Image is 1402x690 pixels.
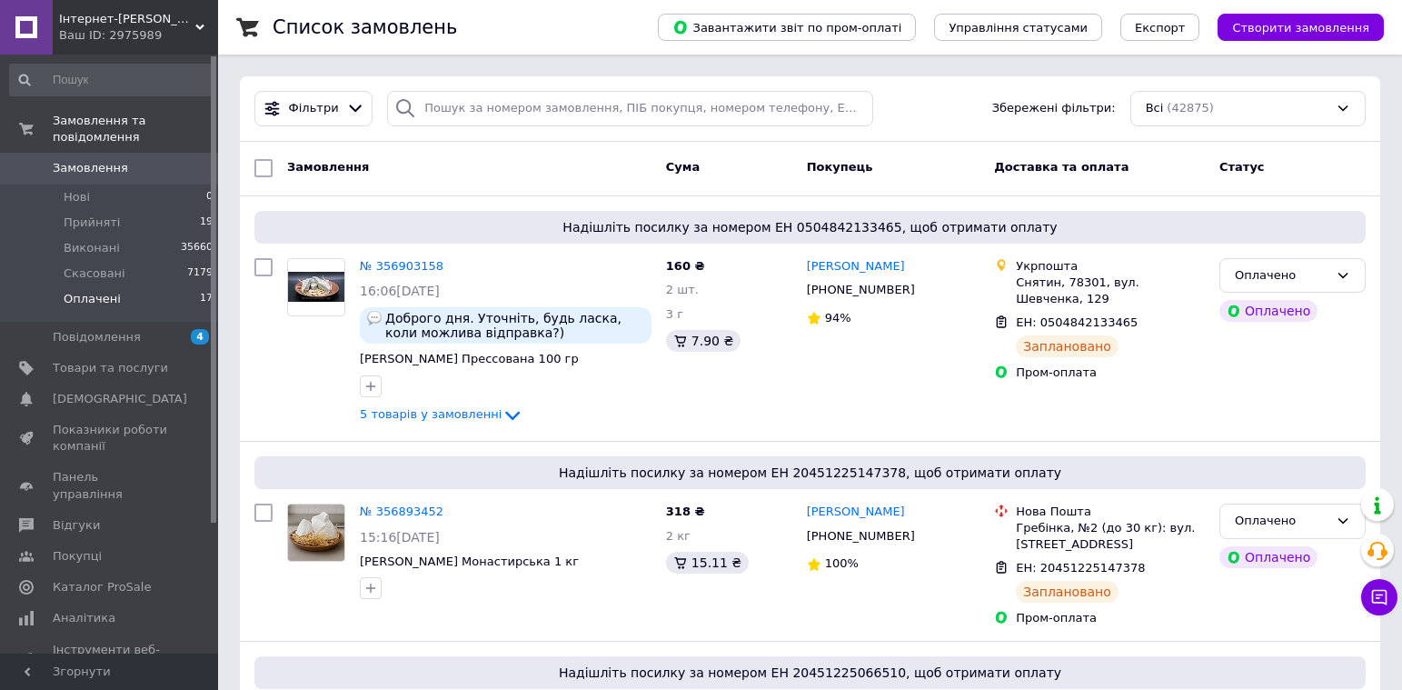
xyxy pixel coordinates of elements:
span: 94% [825,311,851,325]
span: 7179 [187,265,213,282]
a: [PERSON_NAME] [807,504,905,521]
input: Пошук за номером замовлення, ПІБ покупця, номером телефону, Email, номером накладної [387,91,873,126]
a: № 356893452 [360,505,443,518]
img: :speech_balloon: [367,311,382,325]
input: Пошук [9,64,214,96]
a: № 356903158 [360,259,443,273]
span: Покупці [53,548,102,565]
span: Виконані [64,240,120,256]
span: Товари та послуги [53,360,168,376]
div: Укрпошта [1016,258,1205,275]
span: Надішліть посилку за номером ЕН 0504842133465, щоб отримати оплату [262,218,1358,236]
span: [PHONE_NUMBER] [807,283,915,296]
a: Фото товару [287,504,345,562]
span: 3 г [666,307,683,321]
span: Оплачені [64,291,121,307]
div: Заплановано [1016,335,1119,357]
span: 35660 [181,240,213,256]
a: Фото товару [287,258,345,316]
span: [PHONE_NUMBER] [807,529,915,543]
span: Аналітика [53,610,115,626]
span: 0 [206,189,213,205]
span: Фільтри [289,100,339,117]
span: 17 [200,291,213,307]
div: Заплановано [1016,581,1119,603]
span: [DEMOGRAPHIC_DATA] [53,391,187,407]
span: Всі [1146,100,1164,117]
span: Каталог ProSale [53,579,151,595]
span: Прийняті [64,215,120,231]
span: ЕН: 20451225147378 [1016,561,1145,575]
span: Доставка та оплата [994,160,1129,174]
span: Інтернет-Магазин Хамеліон [59,11,195,27]
div: Ваш ID: 2975989 [59,27,218,44]
div: Оплачено [1235,512,1328,531]
span: Повідомлення [53,329,141,345]
div: Снятин, 78301, вул. Шевченка, 129 [1016,275,1205,307]
span: 2 шт. [666,283,699,296]
div: 15.11 ₴ [666,552,749,574]
a: [PERSON_NAME] Монастирська 1 кг [360,555,579,568]
span: Відгуки [53,517,100,534]
div: Оплачено [1235,266,1328,285]
span: Надішліть посилку за номером ЕН 20451225147378, щоб отримати оплату [262,464,1358,482]
a: [PERSON_NAME] [807,258,905,275]
button: Завантажити звіт по пром-оплаті [658,14,916,41]
div: Оплачено [1219,546,1317,568]
div: Пром-оплата [1016,365,1205,381]
a: Створити замовлення [1199,20,1384,34]
span: Експорт [1135,21,1186,35]
span: Панель управління [53,469,168,502]
span: Покупець [807,160,873,174]
span: Показники роботи компанії [53,422,168,455]
span: 318 ₴ [666,505,705,518]
span: Замовлення [287,160,369,174]
div: Оплачено [1219,300,1317,322]
div: Гребінка, №2 (до 30 кг): вул. [STREET_ADDRESS] [1016,520,1205,553]
span: Нові [64,189,90,205]
span: Інструменти веб-майстра та SEO [53,642,168,675]
div: Пром-оплата [1016,610,1205,626]
span: ЕН: 0504842133465 [1016,315,1138,329]
span: Скасовані [64,265,125,282]
span: 16:06[DATE] [360,284,440,298]
img: Фото товару [288,272,344,302]
span: Управління статусами [949,21,1088,35]
span: Статус [1219,160,1265,174]
a: 5 товарів у замовленні [360,407,523,421]
span: Збережені фільтри: [992,100,1116,117]
span: 15:16[DATE] [360,530,440,545]
span: Cума [666,160,700,174]
span: Доброго дня. Уточніть, будь ласка, коли можлива відправка?) [385,311,644,340]
span: 19 [200,215,213,231]
div: 7.90 ₴ [666,330,741,352]
button: Створити замовлення [1218,14,1384,41]
button: Чат з покупцем [1361,579,1397,615]
h1: Список замовлень [273,16,457,38]
span: Замовлення та повідомлення [53,113,218,145]
img: Фото товару [288,505,344,561]
span: 2 кг [666,529,691,543]
span: Створити замовлення [1232,21,1369,35]
span: Надішліть посилку за номером ЕН 20451225066510, щоб отримати оплату [262,664,1358,682]
span: Завантажити звіт по пром-оплаті [672,19,901,35]
span: 100% [825,556,859,570]
button: Експорт [1120,14,1200,41]
span: 160 ₴ [666,259,705,273]
span: 5 товарів у замовленні [360,408,502,422]
span: (42875) [1167,101,1214,115]
a: [PERSON_NAME] Прессована 100 гр [360,352,579,365]
span: Замовлення [53,160,128,176]
div: Нова Пошта [1016,504,1205,520]
span: 4 [191,329,209,345]
button: Управління статусами [934,14,1102,41]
